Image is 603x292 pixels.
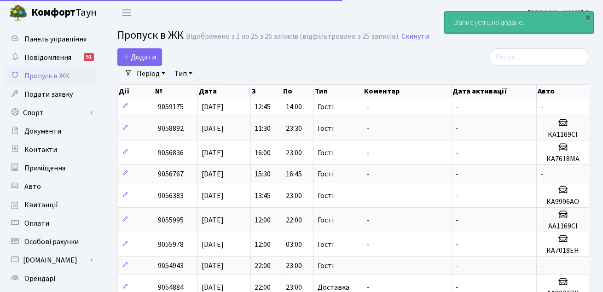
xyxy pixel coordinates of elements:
[24,200,58,210] span: Квитанції
[255,191,271,201] span: 13:45
[255,261,271,271] span: 22:00
[367,148,370,158] span: -
[202,191,224,201] span: [DATE]
[367,123,370,134] span: -
[158,123,184,134] span: 9058892
[286,102,302,112] span: 14:00
[158,239,184,250] span: 9055978
[24,34,87,44] span: Панель управління
[202,148,224,158] span: [DATE]
[31,5,75,20] b: Комфорт
[158,148,184,158] span: 9056836
[318,192,334,199] span: Гості
[158,215,184,225] span: 9055995
[540,261,543,271] span: -
[286,191,302,201] span: 23:00
[24,218,49,228] span: Оплати
[318,125,334,132] span: Гості
[286,169,302,179] span: 16:45
[133,66,169,82] a: Період
[367,239,370,250] span: -
[5,233,97,251] a: Особові рахунки
[202,215,224,225] span: [DATE]
[198,85,251,98] th: Дата
[540,169,543,179] span: -
[286,239,302,250] span: 03:00
[158,102,184,112] span: 9059175
[24,145,57,155] span: Контакти
[540,246,585,255] h5: КА7018ЕН
[186,32,400,41] div: Відображено з 1 по 25 з 26 записів (відфільтровано з 25 записів).
[5,30,97,48] a: Панель управління
[540,102,543,112] span: -
[171,66,196,82] a: Тип
[367,215,370,225] span: -
[5,196,97,214] a: Квитанції
[5,122,97,140] a: Документи
[24,126,61,136] span: Документи
[158,191,184,201] span: 9056383
[123,52,156,62] span: Додати
[9,4,28,22] img: logo.png
[583,12,592,22] div: ×
[318,284,349,291] span: Доставка
[528,8,592,18] b: [PERSON_NAME] П.
[5,104,97,122] a: Спорт
[255,215,271,225] span: 12:00
[456,215,458,225] span: -
[318,170,334,178] span: Гості
[445,12,593,34] div: Запис успішно додано.
[24,181,41,192] span: Авто
[31,5,97,21] span: Таун
[452,85,536,98] th: Дата активації
[158,169,184,179] span: 9056767
[286,261,302,271] span: 23:00
[282,85,314,98] th: По
[158,261,184,271] span: 9054943
[456,123,458,134] span: -
[540,130,585,139] h5: КА1169СI
[202,123,224,134] span: [DATE]
[318,216,334,224] span: Гості
[540,222,585,231] h5: АА1169СІ
[202,261,224,271] span: [DATE]
[314,85,363,98] th: Тип
[255,123,271,134] span: 11:30
[367,261,370,271] span: -
[117,27,184,43] span: Пропуск в ЖК
[286,215,302,225] span: 22:00
[318,241,334,248] span: Гості
[318,262,334,269] span: Гості
[456,261,458,271] span: -
[540,155,585,164] h5: КА7618МА
[24,237,79,247] span: Особові рахунки
[318,103,334,111] span: Гості
[115,5,138,20] button: Переключити навігацію
[24,163,65,173] span: Приміщення
[255,239,271,250] span: 12:00
[24,53,71,63] span: Повідомлення
[5,251,97,269] a: [DOMAIN_NAME]
[456,102,458,112] span: -
[318,149,334,157] span: Гості
[255,148,271,158] span: 16:00
[202,169,224,179] span: [DATE]
[367,169,370,179] span: -
[528,7,592,18] a: [PERSON_NAME] П.
[5,159,97,177] a: Приміщення
[5,67,97,85] a: Пропуск в ЖК
[537,85,589,98] th: Авто
[401,32,429,41] a: Скинути
[456,169,458,179] span: -
[84,53,94,61] div: 51
[5,140,97,159] a: Контакти
[24,274,55,284] span: Орендарі
[489,48,589,66] input: Пошук...
[286,148,302,158] span: 23:00
[255,169,271,179] span: 15:30
[540,198,585,206] h5: КА9996АО
[363,85,452,98] th: Коментар
[202,102,224,112] span: [DATE]
[456,239,458,250] span: -
[118,85,154,98] th: Дії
